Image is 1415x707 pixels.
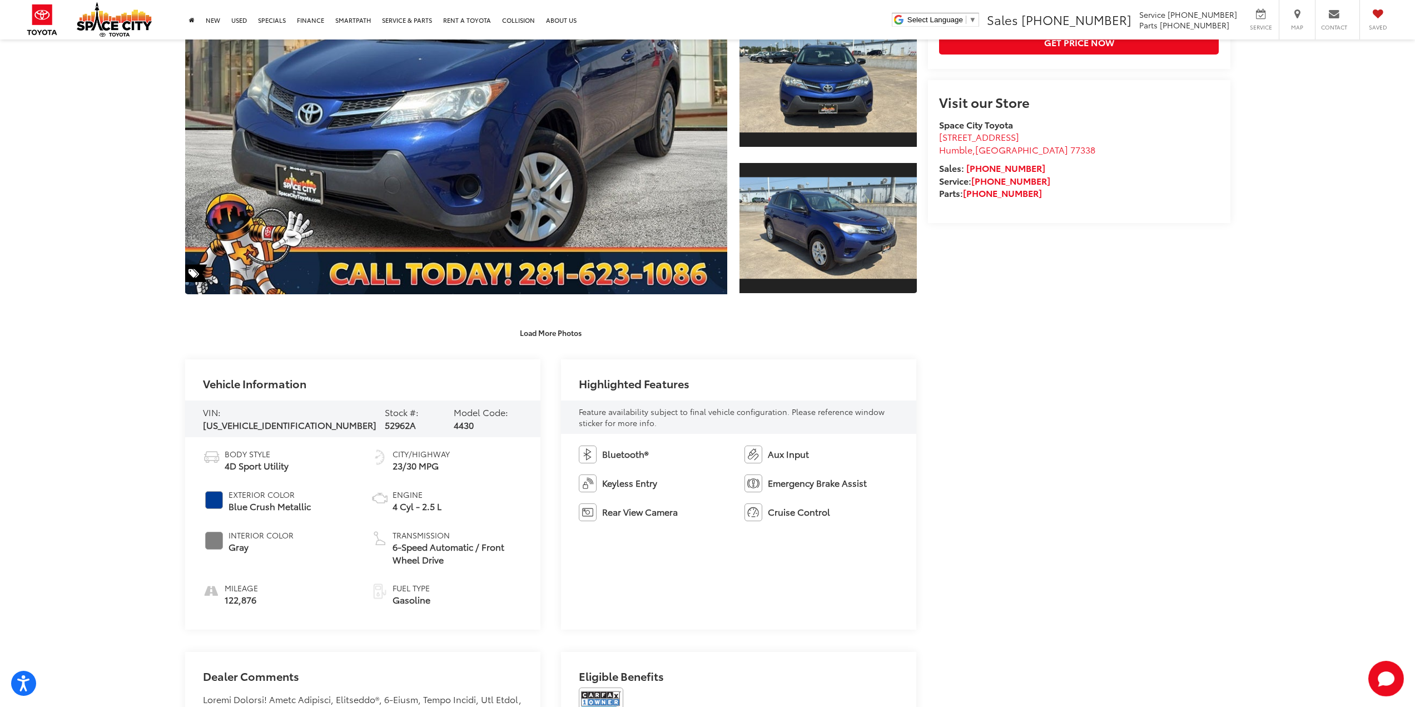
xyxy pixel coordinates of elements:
[969,16,976,24] span: ▼
[939,95,1219,109] h2: Visit our Store
[512,323,589,342] button: Load More Photos
[393,541,523,566] span: 6-Speed Automatic / Front Wheel Drive
[579,377,689,389] h2: Highlighted Features
[225,448,289,459] span: Body Style
[229,500,311,513] span: Blue Crush Metallic
[203,582,219,598] i: mileage icon
[205,491,223,509] span: #003D96
[385,418,416,431] span: 52962A
[602,448,648,461] span: Bluetooth®
[1248,23,1273,31] span: Service
[744,446,762,463] img: Aux Input
[939,29,1219,55] button: Get Price Now
[229,541,294,553] span: Gray
[939,143,972,156] span: Humble
[939,130,1019,143] span: [STREET_ADDRESS]
[1021,11,1131,28] span: [PHONE_NUMBER]
[739,162,916,295] a: Expand Photo 2
[1160,19,1229,31] span: [PHONE_NUMBER]
[939,174,1050,187] strong: Service:
[739,15,916,148] a: Expand Photo 1
[744,474,762,492] img: Emergency Brake Assist
[393,459,450,472] span: 23/30 MPG
[579,503,597,521] img: Rear View Camera
[1139,19,1158,31] span: Parts
[907,16,963,24] span: Select Language
[393,489,441,500] span: Engine
[907,16,976,24] a: Select Language​
[393,448,450,459] span: City/Highway
[1368,661,1404,696] svg: Start Chat
[393,500,441,513] span: 4 Cyl - 2.5 L
[1368,661,1404,696] button: Toggle Chat Window
[203,377,306,389] h2: Vehicle Information
[393,530,523,541] span: Transmission
[1070,143,1095,156] span: 77338
[939,130,1095,156] a: [STREET_ADDRESS] Humble,[GEOGRAPHIC_DATA] 77338
[738,31,918,132] img: 2014 Toyota RAV4 LE
[579,474,597,492] img: Keyless Entry
[454,406,508,418] span: Model Code:
[203,670,523,693] h2: Dealer Comments
[225,582,258,594] span: Mileage
[1139,9,1165,20] span: Service
[205,532,223,550] span: #808080
[229,489,311,500] span: Exterior Color
[371,448,389,466] img: Fuel Economy
[602,506,678,518] span: Rear View Camera
[579,406,885,428] span: Feature availability subject to final vehicle configuration. Please reference window sticker for ...
[744,503,762,521] img: Cruise Control
[454,418,474,431] span: 4430
[77,2,152,37] img: Space City Toyota
[1366,23,1390,31] span: Saved
[939,161,964,174] span: Sales:
[975,143,1068,156] span: [GEOGRAPHIC_DATA]
[185,264,207,282] span: Special
[1285,23,1309,31] span: Map
[393,582,430,594] span: Fuel Type
[579,446,597,463] img: Bluetooth®
[939,186,1042,199] strong: Parts:
[203,418,376,431] span: [US_VEHICLE_IDENTIFICATION_NUMBER]
[229,530,294,541] span: Interior Color
[579,670,898,688] h2: Eligible Benefits
[1321,23,1347,31] span: Contact
[393,594,430,606] span: Gasoline
[203,406,221,418] span: VIN:
[939,143,1095,156] span: ,
[602,477,657,490] span: Keyless Entry
[963,186,1042,199] a: [PHONE_NUMBER]
[768,477,867,490] span: Emergency Brake Assist
[738,177,918,279] img: 2014 Toyota RAV4 LE
[225,459,289,472] span: 4D Sport Utility
[971,174,1050,187] a: [PHONE_NUMBER]
[1168,9,1237,20] span: [PHONE_NUMBER]
[385,406,419,418] span: Stock #:
[966,161,1045,174] a: [PHONE_NUMBER]
[987,11,1018,28] span: Sales
[939,118,1013,131] strong: Space City Toyota
[768,506,830,518] span: Cruise Control
[225,594,258,606] span: 122,876
[768,448,809,461] span: Aux Input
